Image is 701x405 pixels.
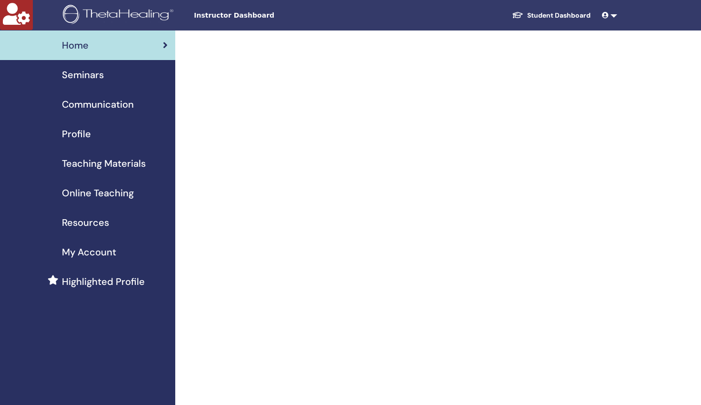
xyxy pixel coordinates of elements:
span: Online Teaching [62,186,134,200]
a: Student Dashboard [504,7,598,24]
span: Resources [62,215,109,230]
span: Home [62,38,89,52]
span: Profile [62,127,91,141]
img: graduation-cap-white.svg [512,11,523,19]
span: Communication [62,97,134,111]
span: Seminars [62,68,104,82]
span: Teaching Materials [62,156,146,171]
span: Highlighted Profile [62,274,145,289]
img: logo.png [63,5,177,26]
span: Instructor Dashboard [194,10,337,20]
span: My Account [62,245,116,259]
